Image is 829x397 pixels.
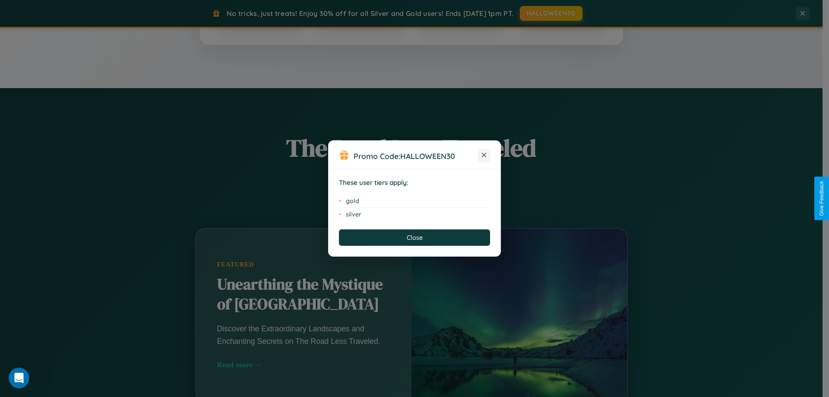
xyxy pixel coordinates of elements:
[400,151,455,161] b: HALLOWEEN30
[339,229,490,246] button: Close
[354,151,478,161] h3: Promo Code:
[339,208,490,221] li: silver
[339,194,490,208] li: gold
[9,368,29,388] iframe: Intercom live chat
[819,181,825,216] div: Give Feedback
[339,178,408,187] strong: These user tiers apply:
